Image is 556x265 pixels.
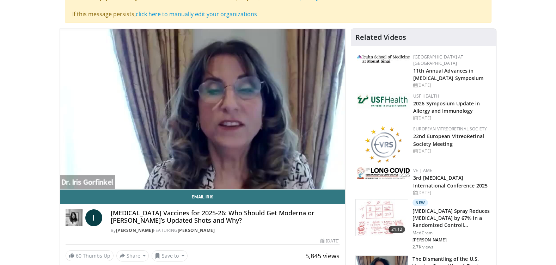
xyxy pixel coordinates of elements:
[136,10,257,18] a: click here to manually edit your organizations
[60,190,346,204] a: Email Iris
[357,167,410,179] img: a2792a71-925c-4fc2-b8ef-8d1b21aec2f7.png.150x105_q85_autocrop_double_scale_upscale_version-0.2.jpg
[413,244,433,250] p: 2.7K views
[413,133,484,147] a: 22nd European VitreoRetinal Society Meeting
[413,148,490,154] div: [DATE]
[60,29,346,190] video-js: Video Player
[66,250,114,261] a: 60 Thumbs Up
[355,33,406,42] h4: Related Videos
[413,93,439,99] a: USF Health
[66,209,83,226] img: Dr. Iris Gorfinkel
[116,227,153,233] a: [PERSON_NAME]
[85,209,102,226] a: I
[305,252,340,260] span: 5,845 views
[111,227,340,234] div: By FEATURING
[178,227,215,233] a: [PERSON_NAME]
[413,100,480,114] a: 2026 Symposium Update in Allergy and Immunology
[413,54,463,66] a: [GEOGRAPHIC_DATA] at [GEOGRAPHIC_DATA]
[355,199,492,250] a: 21:12 New [MEDICAL_DATA] Spray Reduces [MEDICAL_DATA] by 67% in a Randomized Controll… MedCram [P...
[413,126,487,132] a: European VitreoRetinal Society
[413,237,492,243] p: [PERSON_NAME]
[413,67,483,81] a: 11th Annual Advances in [MEDICAL_DATA] Symposium
[413,230,492,236] p: MedCram
[356,199,408,236] img: 500bc2c6-15b5-4613-8fa2-08603c32877b.150x105_q85_crop-smart_upscale.jpg
[413,190,490,196] div: [DATE]
[116,250,149,261] button: Share
[413,167,432,173] a: VE | AME
[152,250,188,261] button: Save to
[413,82,490,88] div: [DATE]
[357,55,410,63] img: 3aa743c9-7c3f-4fab-9978-1464b9dbe89c.png.150x105_q85_autocrop_double_scale_upscale_version-0.2.jpg
[365,126,402,163] img: ee0f788f-b72d-444d-91fc-556bb330ec4c.png.150x105_q85_autocrop_double_scale_upscale_version-0.2.png
[413,174,488,189] a: 3rd [MEDICAL_DATA] International Conference 2025
[320,238,340,244] div: [DATE]
[413,199,428,206] p: New
[389,226,405,233] span: 21:12
[413,115,490,121] div: [DATE]
[413,208,492,229] h3: [MEDICAL_DATA] Spray Reduces [MEDICAL_DATA] by 67% in a Randomized Controll…
[357,93,410,109] img: 6ba8804a-8538-4002-95e7-a8f8012d4a11.png.150x105_q85_autocrop_double_scale_upscale_version-0.2.jpg
[111,209,340,224] h4: [MEDICAL_DATA] Vaccines for 2025-26: Who Should Get Moderna or [PERSON_NAME]’s Updated Shots and ...
[76,252,81,259] span: 60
